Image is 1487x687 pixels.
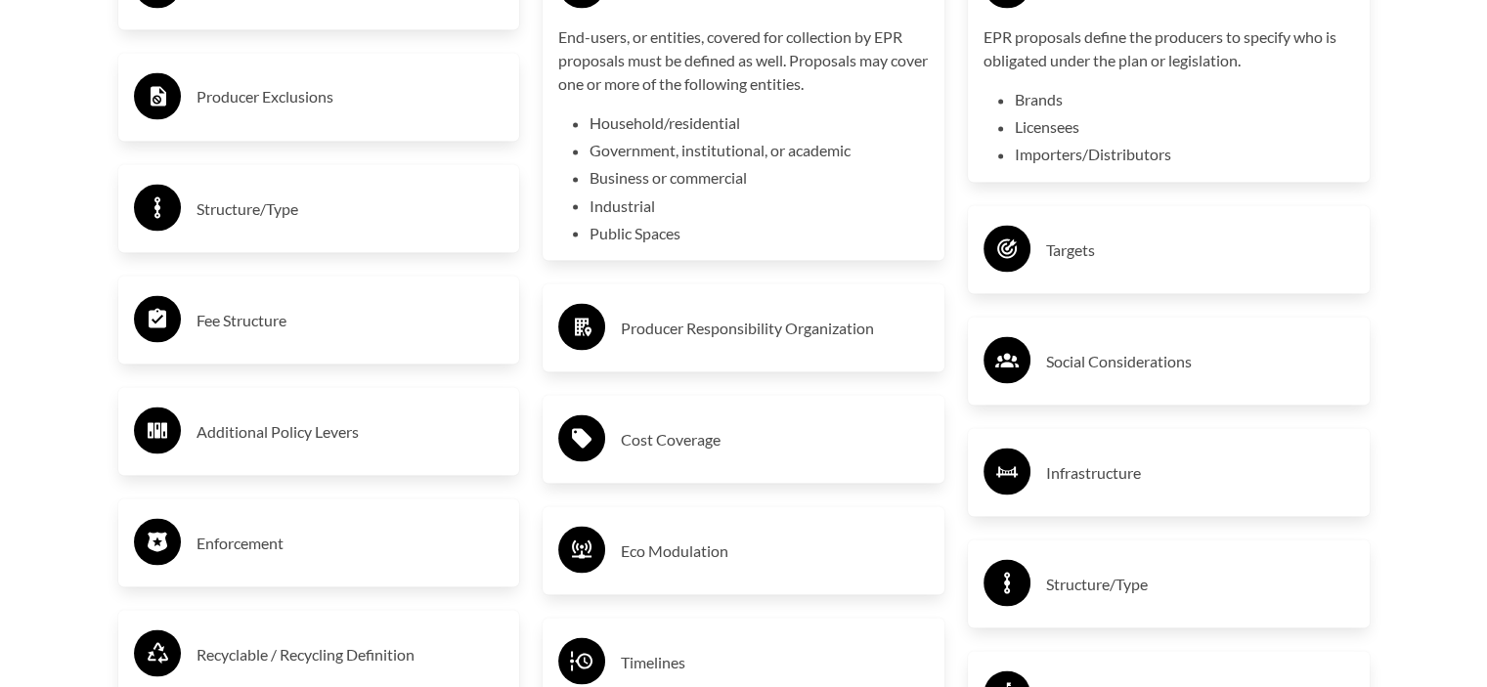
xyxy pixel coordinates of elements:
h3: Recyclable / Recycling Definition [197,638,504,669]
li: Industrial [590,193,929,217]
h3: Additional Policy Levers [197,415,504,447]
li: Licensees [1015,115,1354,139]
h3: Fee Structure [197,304,504,335]
h3: Eco Modulation [621,535,929,566]
h3: Producer Responsibility Organization [621,312,929,343]
h3: Enforcement [197,527,504,558]
li: Business or commercial [590,166,929,190]
li: Brands [1015,88,1354,111]
p: End-users, or entities, covered for collection by EPR proposals must be defined as well. Proposal... [558,25,929,96]
li: Public Spaces [590,221,929,244]
h3: Timelines [621,646,929,677]
li: Household/residential [590,111,929,135]
h3: Structure/Type [197,193,504,224]
li: Importers/Distributors [1015,143,1354,166]
h3: Infrastructure [1046,456,1354,488]
li: Government, institutional, or academic [590,139,929,162]
h3: Structure/Type [1046,568,1354,599]
h3: Producer Exclusions [197,81,504,112]
p: EPR proposals define the producers to specify who is obligated under the plan or legislation. [984,25,1354,72]
h3: Social Considerations [1046,345,1354,376]
h3: Cost Coverage [621,423,929,454]
h3: Targets [1046,234,1354,265]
